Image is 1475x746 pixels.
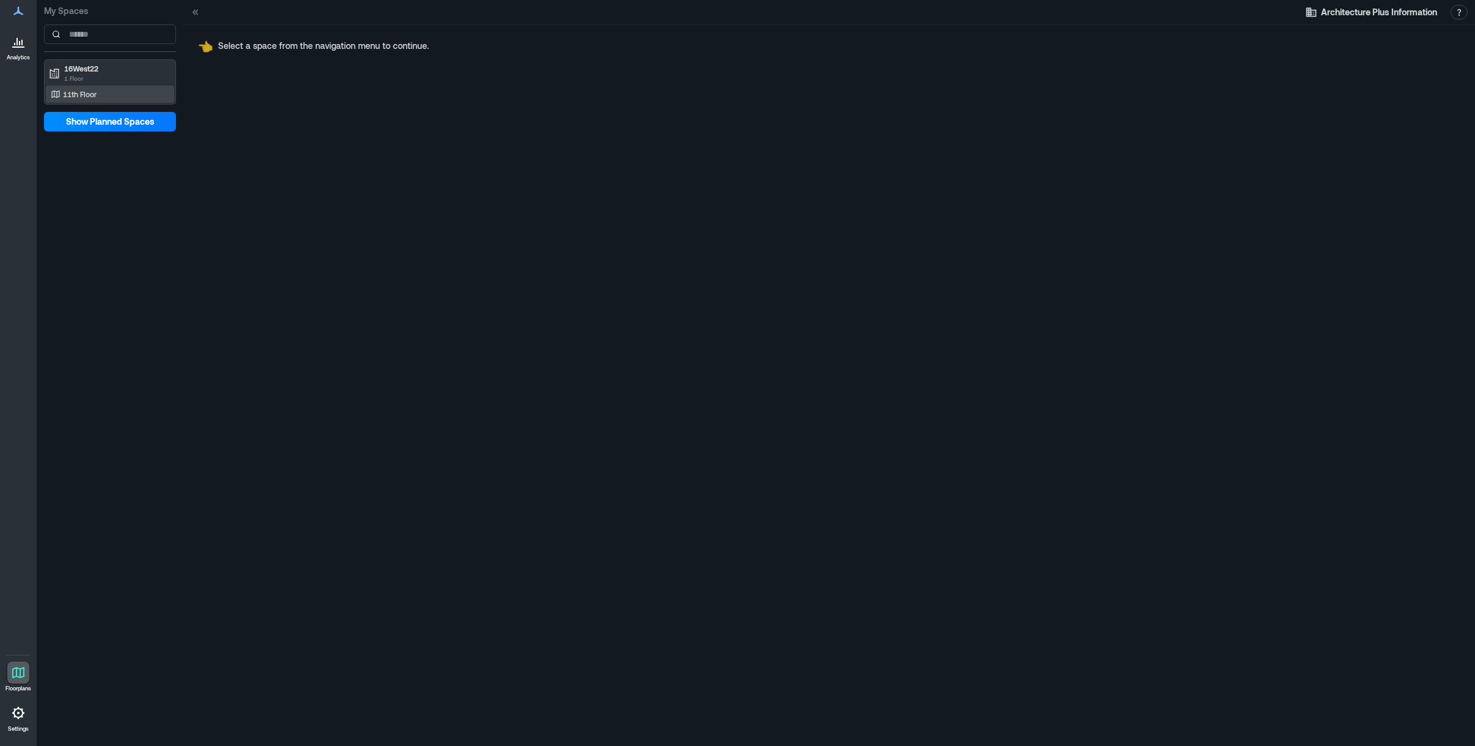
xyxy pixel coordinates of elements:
span: Show Planned Spaces [66,116,155,128]
p: 16West22 [64,64,167,73]
p: 1 Floor [64,73,167,83]
button: Show Planned Spaces [44,112,176,131]
a: Floorplans [2,658,35,696]
button: Architecture Plus Information [1301,2,1441,22]
span: pointing left [198,39,213,53]
p: My Spaces [44,5,176,17]
p: Floorplans [5,685,31,692]
p: Settings [8,725,29,733]
span: Architecture Plus Information [1321,6,1437,18]
p: Analytics [7,54,30,61]
a: Settings [4,698,33,736]
p: 11th Floor [63,89,97,99]
p: Select a space from the navigation menu to continue. [218,40,429,52]
a: Analytics [3,27,34,65]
